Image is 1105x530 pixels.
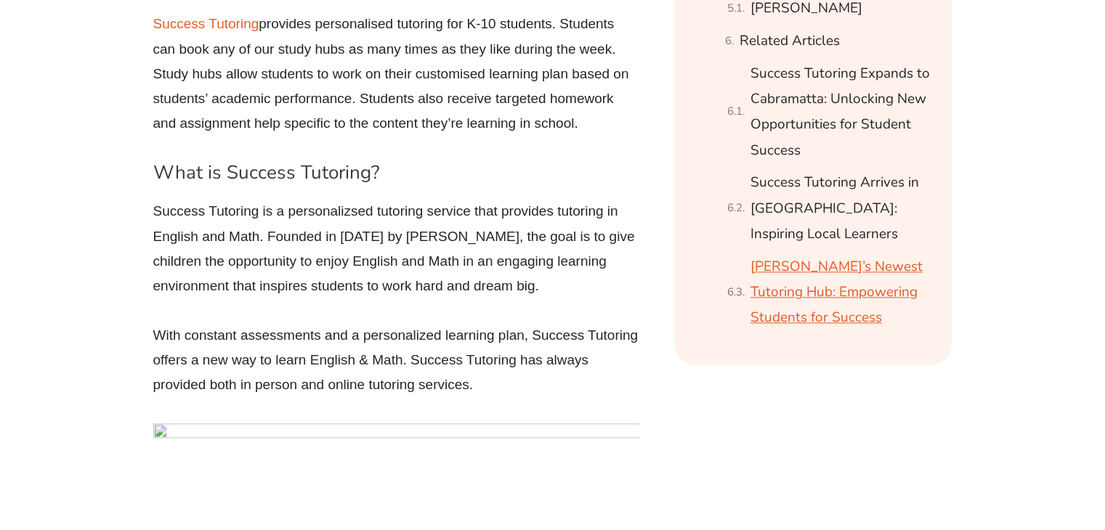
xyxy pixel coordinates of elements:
[863,367,1105,530] iframe: Chat Widget
[750,170,934,247] a: Success Tutoring Arrives in [GEOGRAPHIC_DATA]: Inspiring Local Learners
[153,323,640,398] p: With constant assessments and a personalized learning plan, Success Tutoring offers a new way to ...
[153,199,640,298] p: Success Tutoring is a personalizsed tutoring service that provides tutoring in English and Math. ...
[153,16,259,31] a: Success Tutoring
[153,12,640,136] p: provides personalised tutoring for K-10 students. Students can book any of our study hubs as many...
[750,61,934,163] a: Success Tutoring Expands to Cabramatta: Unlocking New Opportunities for Student Success
[153,160,640,185] h3: What is Success Tutoring?
[750,254,934,331] a: [PERSON_NAME]’s Newest Tutoring Hub: Empowering Students for Success
[740,28,840,54] a: Related Articles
